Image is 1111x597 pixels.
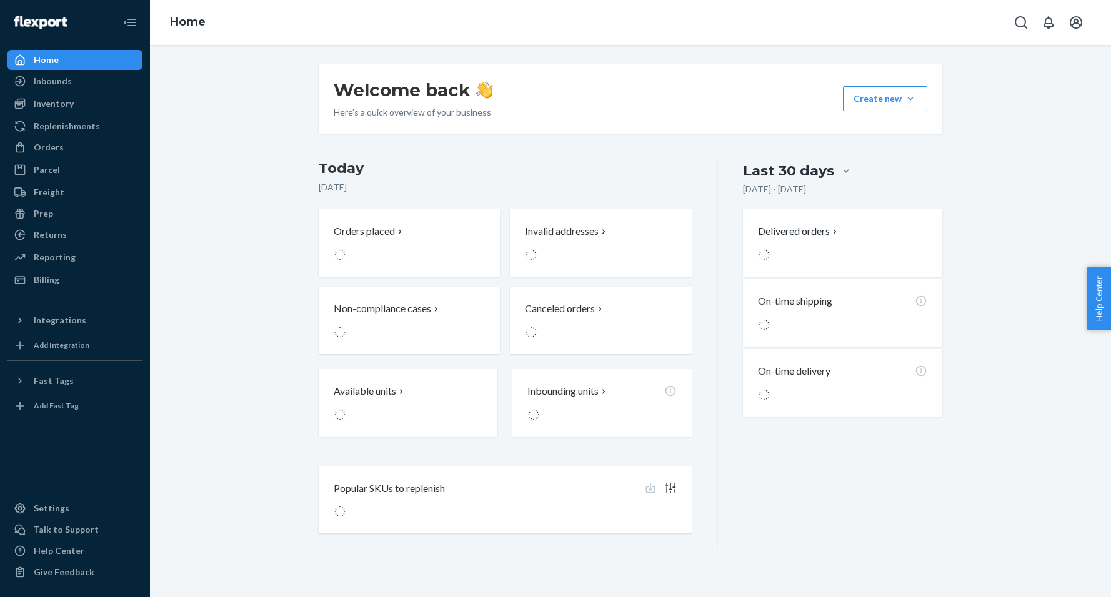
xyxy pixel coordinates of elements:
[1009,10,1034,35] button: Open Search Box
[1087,267,1111,330] button: Help Center
[34,274,59,286] div: Billing
[34,340,89,350] div: Add Integration
[34,186,64,199] div: Freight
[7,116,142,136] a: Replenishments
[34,400,79,411] div: Add Fast Tag
[7,160,142,180] a: Parcel
[319,159,692,179] h3: Today
[334,384,396,398] p: Available units
[7,137,142,157] a: Orders
[334,481,445,496] p: Popular SKUs to replenish
[758,364,830,378] p: On-time delivery
[7,247,142,267] a: Reporting
[34,207,53,220] div: Prep
[7,520,142,540] button: Talk to Support
[743,183,806,195] p: [DATE] - [DATE]
[117,10,142,35] button: Close Navigation
[7,225,142,245] a: Returns
[160,4,216,41] ol: breadcrumbs
[34,229,67,241] div: Returns
[476,81,493,99] img: hand-wave emoji
[319,181,692,194] p: [DATE]
[758,224,840,239] button: Delivered orders
[7,541,142,561] a: Help Center
[34,164,60,176] div: Parcel
[334,302,431,316] p: Non-compliance cases
[34,523,99,536] div: Talk to Support
[334,224,395,239] p: Orders placed
[34,120,100,132] div: Replenishments
[14,16,67,29] img: Flexport logo
[743,161,834,180] div: Last 30 days
[334,106,493,119] p: Here’s a quick overview of your business
[34,314,86,327] div: Integrations
[7,335,142,355] a: Add Integration
[34,566,94,578] div: Give Feedback
[7,371,142,391] button: Fast Tags
[7,182,142,202] a: Freight
[525,224,599,239] p: Invalid addresses
[34,251,76,264] div: Reporting
[7,94,142,114] a: Inventory
[34,545,84,557] div: Help Center
[510,287,691,354] button: Canceled orders
[34,75,72,87] div: Inbounds
[758,294,832,308] p: On-time shipping
[525,302,595,316] p: Canceled orders
[510,209,691,277] button: Invalid addresses
[7,204,142,224] a: Prep
[7,310,142,330] button: Integrations
[34,141,64,154] div: Orders
[7,50,142,70] a: Home
[1064,10,1089,35] button: Open account menu
[34,54,59,66] div: Home
[7,270,142,290] a: Billing
[527,384,599,398] p: Inbounding units
[319,369,497,437] button: Available units
[334,79,493,101] h1: Welcome back
[34,375,74,387] div: Fast Tags
[319,209,500,277] button: Orders placed
[34,97,74,110] div: Inventory
[7,71,142,91] a: Inbounds
[7,498,142,518] a: Settings
[7,562,142,582] button: Give Feedback
[170,15,206,29] a: Home
[512,369,691,437] button: Inbounding units
[7,396,142,416] a: Add Fast Tag
[34,502,69,515] div: Settings
[1036,10,1061,35] button: Open notifications
[843,86,927,111] button: Create new
[319,287,500,354] button: Non-compliance cases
